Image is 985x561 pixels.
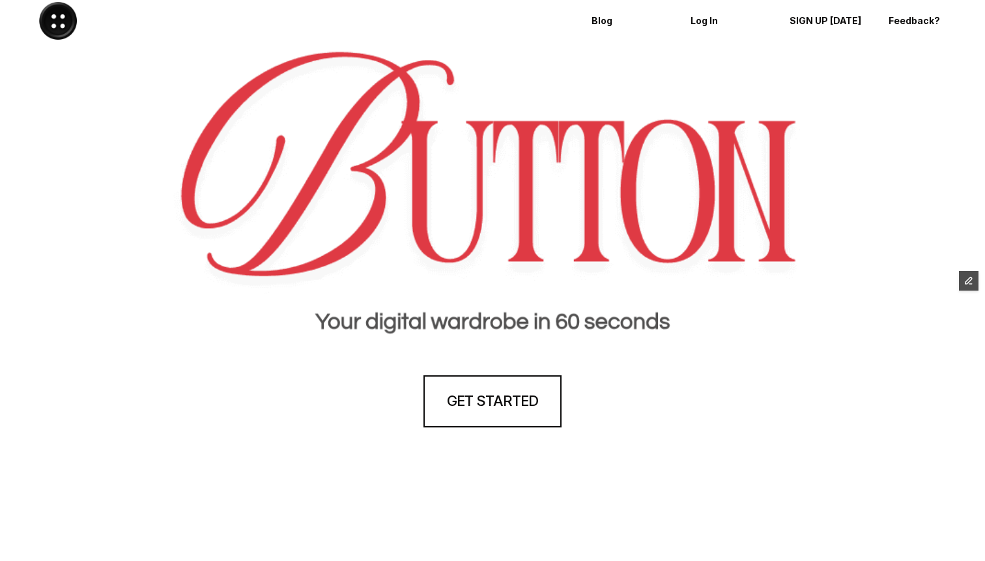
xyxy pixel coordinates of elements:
a: Blog [582,4,675,38]
a: Log In [681,4,774,38]
p: SIGN UP [DATE] [790,16,864,27]
a: Feedback? [879,4,972,38]
p: Feedback? [889,16,963,27]
p: Log In [691,16,765,27]
button: Edit Framer Content [959,271,978,291]
a: SIGN UP [DATE] [780,4,873,38]
p: Blog [592,16,666,27]
strong: Your digital wardrobe in 60 seconds [315,310,670,333]
h4: GET STARTED [447,391,538,411]
a: GET STARTED [423,375,562,427]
